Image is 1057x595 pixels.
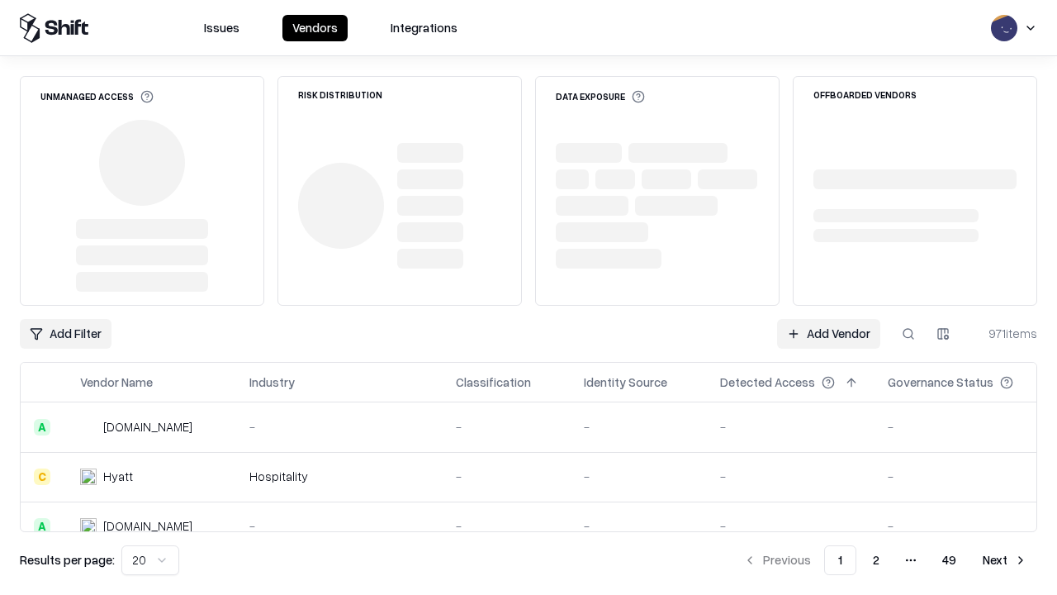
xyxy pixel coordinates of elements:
div: - [720,517,861,535]
img: intrado.com [80,419,97,436]
div: - [720,468,861,485]
div: [DOMAIN_NAME] [103,517,192,535]
img: primesec.co.il [80,518,97,535]
div: - [888,418,1040,436]
div: - [584,468,694,485]
div: - [888,468,1040,485]
div: Hyatt [103,468,133,485]
div: - [456,418,557,436]
div: Data Exposure [556,90,645,103]
nav: pagination [733,545,1037,575]
div: - [249,517,429,535]
img: Hyatt [80,469,97,485]
div: - [584,418,694,436]
button: Add Filter [20,319,111,349]
div: Governance Status [888,374,993,391]
div: A [34,419,50,436]
div: Unmanaged Access [40,90,154,103]
div: 971 items [971,325,1037,342]
button: 1 [824,545,856,575]
div: Identity Source [584,374,667,391]
div: - [720,418,861,436]
div: A [34,518,50,535]
div: - [888,517,1040,535]
div: Risk Distribution [298,90,382,99]
button: Next [973,545,1037,575]
div: C [34,469,50,485]
div: Hospitality [249,468,429,485]
a: Add Vendor [777,319,880,349]
div: [DOMAIN_NAME] [103,418,192,436]
div: - [249,418,429,436]
div: Offboarded Vendors [813,90,917,99]
div: - [584,517,694,535]
p: Results per page: [20,551,115,569]
button: 2 [860,545,893,575]
div: Industry [249,374,295,391]
div: - [456,517,557,535]
button: Vendors [282,15,348,41]
button: Integrations [381,15,467,41]
button: Issues [194,15,249,41]
div: Classification [456,374,531,391]
div: Vendor Name [80,374,153,391]
button: 49 [929,545,969,575]
div: - [456,468,557,485]
div: Detected Access [720,374,815,391]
